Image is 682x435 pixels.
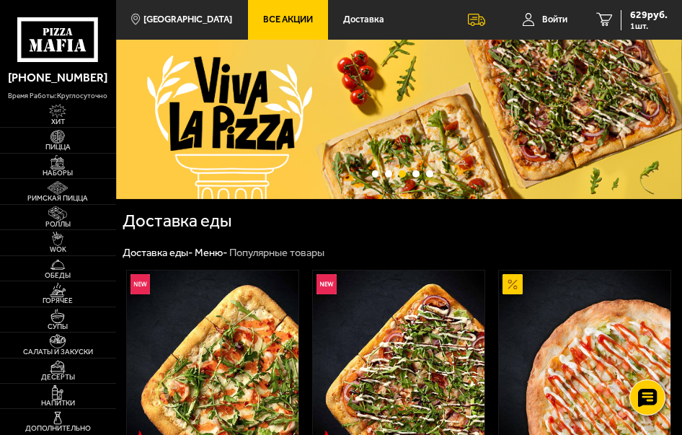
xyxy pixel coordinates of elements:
[195,246,227,259] a: Меню-
[412,170,419,177] button: точки переключения
[343,15,384,25] span: Доставка
[426,170,433,177] button: точки переключения
[385,170,391,177] button: точки переключения
[316,274,337,294] img: Новинка
[630,10,668,20] span: 629 руб.
[263,15,313,25] span: Все Акции
[542,15,567,25] span: Войти
[123,212,344,229] h1: Доставка еды
[229,246,324,260] div: Популярные товары
[143,15,232,25] span: [GEOGRAPHIC_DATA]
[123,246,192,259] a: Доставка еды-
[399,170,405,177] button: точки переключения
[502,274,523,294] img: Акционный
[372,170,378,177] button: точки переключения
[130,274,151,294] img: Новинка
[630,22,668,30] span: 1 шт.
